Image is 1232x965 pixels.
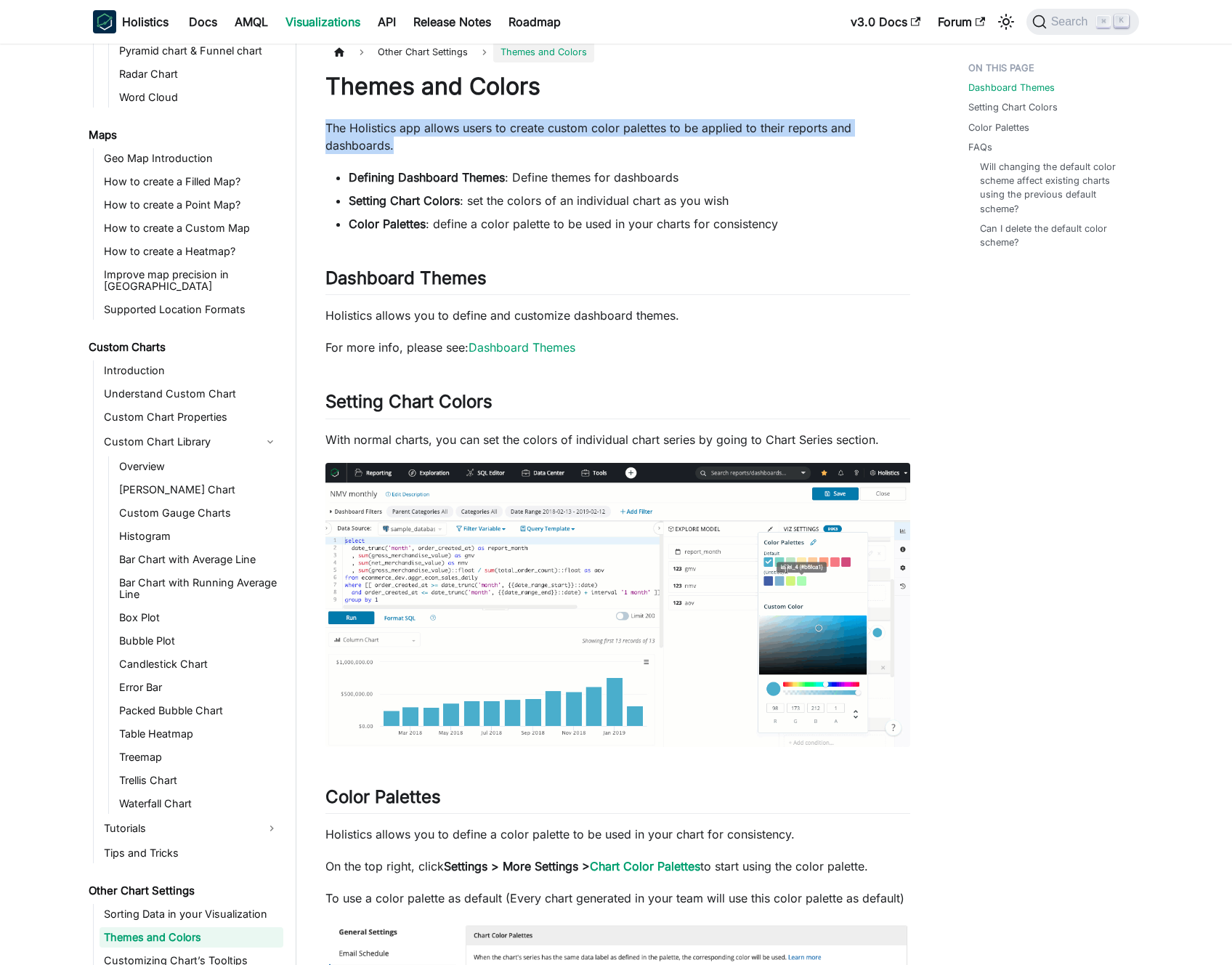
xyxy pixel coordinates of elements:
[325,431,910,448] p: With normal charts, you can set the colors of individual chart series by going to Chart Series se...
[100,384,283,404] a: Understand Custom Chart
[1047,15,1097,28] span: Search
[1096,15,1111,28] kbd: ⌘
[115,64,283,84] a: Radar Chart
[115,503,283,523] a: Custom Gauge Charts
[115,677,283,698] a: Error Bar
[590,859,700,873] a: Chart Color Palettes
[349,169,910,186] li: : Define themes for dashboards
[349,193,460,208] strong: Setting Chart Colors
[980,222,1124,249] a: Can I delete the default color scheme?
[257,430,283,453] button: Collapse sidebar category 'Custom Chart Library'
[100,195,283,215] a: How to create a Point Map?
[100,241,283,262] a: How to create a Heatmap?
[325,391,910,419] h2: Setting Chart Colors
[842,10,929,33] a: v3.0 Docs
[100,360,283,381] a: Introduction
[325,857,910,875] p: On the top right, click to start using the color palette.
[115,87,283,108] a: Word Cloud
[115,549,283,570] a: Bar Chart with Average Line
[325,267,910,295] h2: Dashboard Themes
[115,456,283,477] a: Overview
[370,41,475,62] span: Other Chart Settings
[325,339,910,356] p: For more info, please see:
[100,904,283,924] a: Sorting Data in your Visualization
[93,10,116,33] img: Holistics
[405,10,500,33] a: Release Notes
[180,10,226,33] a: Docs
[115,480,283,500] a: [PERSON_NAME] Chart
[226,10,277,33] a: AMQL
[115,724,283,744] a: Table Heatmap
[115,607,283,628] a: Box Plot
[325,786,910,814] h2: Color Palettes
[968,140,992,154] a: FAQs
[100,265,283,296] a: Improve map precision in [GEOGRAPHIC_DATA]
[115,654,283,674] a: Candlestick Chart
[325,41,353,62] a: Home page
[84,881,283,901] a: Other Chart Settings
[929,10,994,33] a: Forum
[100,299,283,320] a: Supported Location Formats
[115,41,283,61] a: Pyramid chart & Funnel chart
[444,859,700,873] strong: Settings > More Settings >
[93,10,169,33] a: HolisticsHolistics
[325,41,910,62] nav: Breadcrumbs
[325,889,910,907] p: To use a color palette as default (Every chart generated in your team will use this color palette...
[349,192,910,209] li: : set the colors of an individual chart as you wish
[349,215,910,233] li: : define a color palette to be used in your charts for consistency
[122,13,169,31] b: Holistics
[115,631,283,651] a: Bubble Plot
[100,171,283,192] a: How to create a Filled Map?
[84,125,283,145] a: Maps
[100,927,283,948] a: Themes and Colors
[325,72,910,101] h1: Themes and Colors
[277,10,369,33] a: Visualizations
[500,10,570,33] a: Roadmap
[100,218,283,238] a: How to create a Custom Map
[325,307,910,324] p: Holistics allows you to define and customize dashboard themes.
[100,843,283,863] a: Tips and Tricks
[115,770,283,791] a: Trellis Chart
[115,794,283,814] a: Waterfall Chart
[994,10,1018,33] button: Switch between dark and light mode (currently light mode)
[968,81,1055,94] a: Dashboard Themes
[980,160,1124,216] a: Will changing the default color scheme affect existing charts using the previous default scheme?
[369,10,405,33] a: API
[78,44,296,965] nav: Docs sidebar
[325,119,910,154] p: The Holistics app allows users to create custom color palettes to be applied to their reports and...
[115,526,283,546] a: Histogram
[84,337,283,358] a: Custom Charts
[469,340,575,355] a: Dashboard Themes
[100,148,283,169] a: Geo Map Introduction
[493,41,594,62] span: Themes and Colors
[115,747,283,767] a: Treemap
[325,825,910,843] p: Holistics allows you to define a color palette to be used in your chart for consistency.
[349,217,426,231] strong: Color Palettes
[100,407,283,427] a: Custom Chart Properties
[115,700,283,721] a: Packed Bubble Chart
[100,430,257,453] a: Custom Chart Library
[968,100,1058,114] a: Setting Chart Colors
[349,170,505,185] strong: Defining Dashboard Themes
[968,121,1029,134] a: Color Palettes
[1026,9,1139,35] button: Search (Command+K)
[100,817,283,840] a: Tutorials
[1114,15,1129,28] kbd: K
[115,573,283,605] a: Bar Chart with Running Average Line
